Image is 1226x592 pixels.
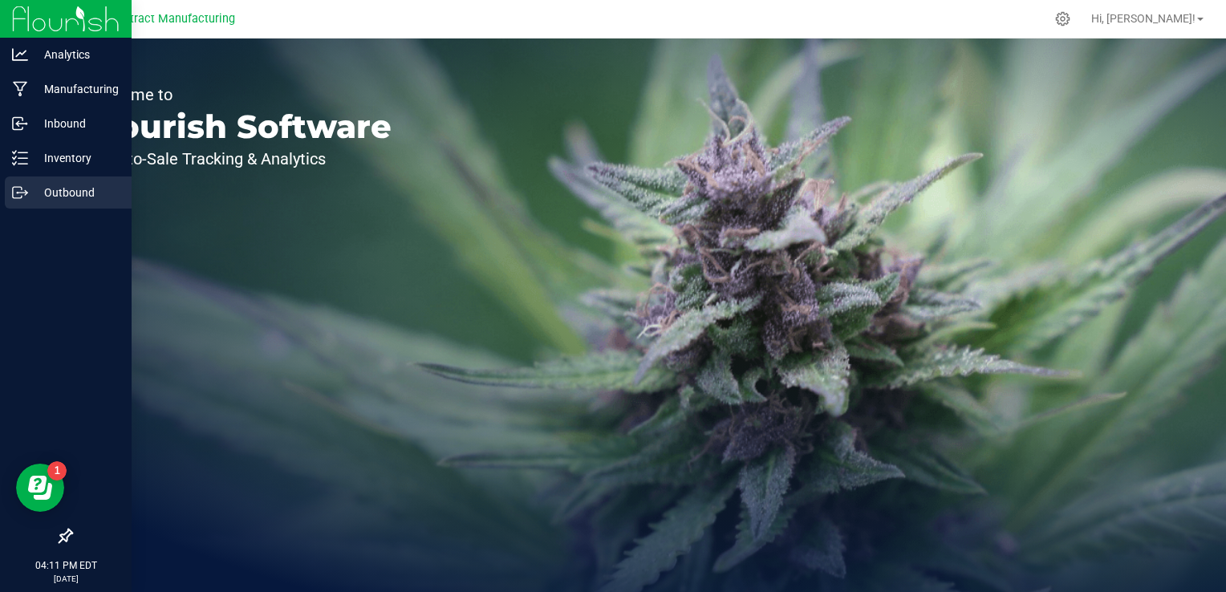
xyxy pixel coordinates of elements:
p: Flourish Software [87,111,392,143]
p: Outbound [28,183,124,202]
p: Seed-to-Sale Tracking & Analytics [87,151,392,167]
inline-svg: Analytics [12,47,28,63]
span: Hi, [PERSON_NAME]! [1091,12,1196,25]
p: 04:11 PM EDT [7,558,124,573]
inline-svg: Outbound [12,184,28,201]
p: Welcome to [87,87,392,103]
iframe: Resource center [16,464,64,512]
inline-svg: Inbound [12,116,28,132]
p: Analytics [28,45,124,64]
inline-svg: Manufacturing [12,81,28,97]
p: [DATE] [7,573,124,585]
iframe: Resource center unread badge [47,461,67,480]
p: Inventory [28,148,124,168]
p: Manufacturing [28,79,124,99]
span: CT Contract Manufacturing [92,12,235,26]
p: Inbound [28,114,124,133]
div: Manage settings [1053,11,1073,26]
inline-svg: Inventory [12,150,28,166]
